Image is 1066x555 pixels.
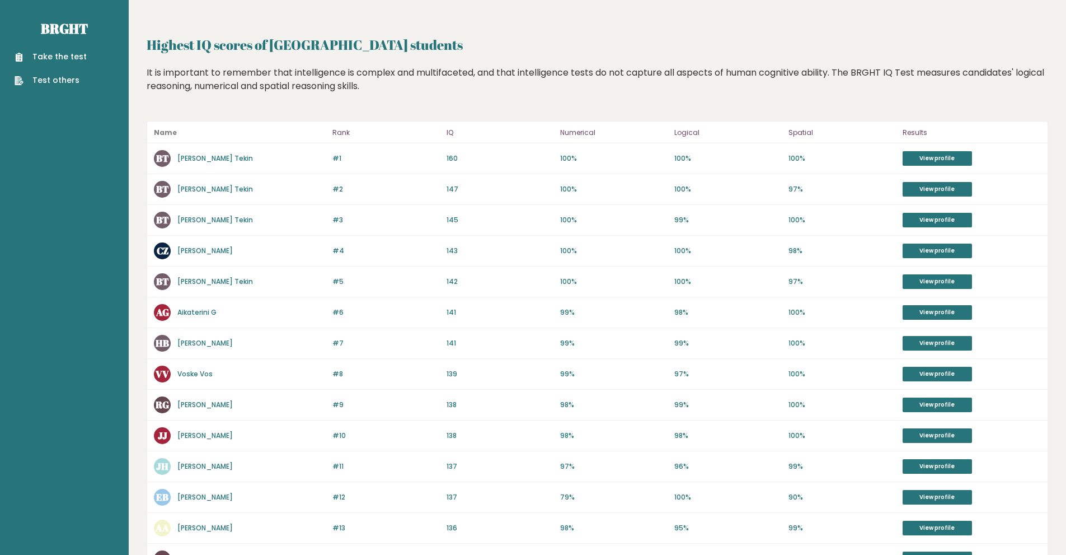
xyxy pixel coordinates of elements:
p: Logical [674,126,782,139]
text: VV [155,367,169,380]
p: 100% [674,492,782,502]
p: 100% [560,153,668,164]
p: 100% [788,431,896,441]
p: 141 [447,338,554,348]
a: [PERSON_NAME] Tekin [177,215,253,225]
p: #12 [332,492,440,502]
p: Results [903,126,1041,139]
p: 100% [788,307,896,318]
p: 99% [788,461,896,472]
p: 100% [788,338,896,348]
a: [PERSON_NAME] [177,400,233,409]
p: 98% [674,307,782,318]
p: 99% [674,338,782,348]
p: 100% [788,215,896,225]
p: #1 [332,153,440,164]
p: 98% [560,523,668,533]
text: RG [155,398,169,411]
p: 99% [674,400,782,410]
text: JH [156,460,168,473]
a: View profile [903,367,972,381]
p: 100% [674,277,782,287]
p: 97% [674,369,782,379]
p: 97% [560,461,668,472]
p: Numerical [560,126,668,139]
a: Take the test [15,51,87,63]
p: 98% [560,400,668,410]
a: View profile [903,151,972,166]
p: 99% [788,523,896,533]
p: #4 [332,246,440,256]
a: View profile [903,244,972,258]
a: Test others [15,74,87,86]
a: [PERSON_NAME] [177,523,233,533]
p: 99% [560,369,668,379]
p: 79% [560,492,668,502]
p: 99% [560,307,668,318]
p: 139 [447,369,554,379]
p: 100% [788,400,896,410]
p: 138 [447,431,554,441]
p: #6 [332,307,440,318]
p: 100% [560,184,668,194]
p: 97% [788,184,896,194]
p: 90% [788,492,896,502]
text: AA [155,521,169,534]
a: [PERSON_NAME] Tekin [177,184,253,194]
a: [PERSON_NAME] [177,246,233,255]
p: 137 [447,461,554,472]
h2: Highest IQ scores of [GEOGRAPHIC_DATA] students [147,35,1048,55]
p: 145 [447,215,554,225]
text: BT [156,152,169,165]
p: #7 [332,338,440,348]
p: 100% [674,246,782,256]
p: 100% [560,277,668,287]
p: 99% [674,215,782,225]
a: View profile [903,182,972,197]
a: [PERSON_NAME] [177,431,233,440]
p: 100% [788,369,896,379]
text: BT [156,213,169,226]
a: [PERSON_NAME] Tekin [177,153,253,163]
text: EB [156,491,168,503]
p: 100% [560,246,668,256]
p: Rank [332,126,440,139]
p: IQ [447,126,554,139]
text: JJ [158,429,167,442]
p: 143 [447,246,554,256]
p: 99% [560,338,668,348]
a: [PERSON_NAME] [177,492,233,502]
p: 136 [447,523,554,533]
p: #5 [332,277,440,287]
div: It is important to remember that intelligence is complex and multifaceted, and that intelligence ... [147,66,1048,110]
p: 95% [674,523,782,533]
text: BT [156,183,169,195]
text: CZ [157,244,168,257]
p: #2 [332,184,440,194]
text: HB [156,337,169,349]
a: [PERSON_NAME] [177,338,233,348]
a: View profile [903,274,972,289]
p: 100% [788,153,896,164]
p: 96% [674,461,782,472]
a: [PERSON_NAME] Tekin [177,277,253,286]
a: View profile [903,521,972,535]
a: Brght [41,20,88,38]
p: #3 [332,215,440,225]
text: AG [156,306,169,319]
a: Aikaterini G [177,307,217,317]
p: 147 [447,184,554,194]
a: Voske Vos [177,369,213,379]
p: 98% [674,431,782,441]
p: #9 [332,400,440,410]
p: 98% [560,431,668,441]
p: 98% [788,246,896,256]
p: 137 [447,492,554,502]
p: #13 [332,523,440,533]
a: View profile [903,428,972,443]
p: 142 [447,277,554,287]
p: #8 [332,369,440,379]
p: 141 [447,307,554,318]
b: Name [154,128,177,137]
p: 100% [674,184,782,194]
